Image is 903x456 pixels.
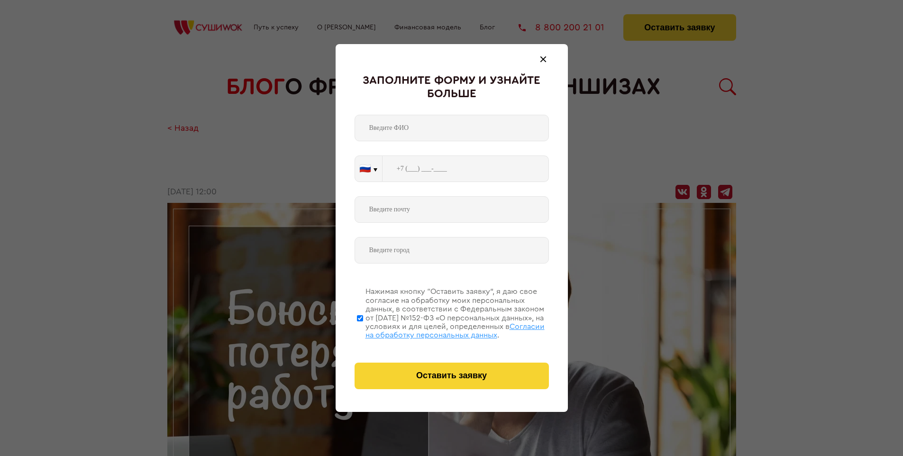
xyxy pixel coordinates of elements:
button: 🇷🇺 [355,156,382,182]
div: Заполните форму и узнайте больше [355,74,549,100]
input: Введите город [355,237,549,264]
div: Нажимая кнопку “Оставить заявку”, я даю свое согласие на обработку моих персональных данных, в со... [365,287,549,339]
input: Введите ФИО [355,115,549,141]
button: Оставить заявку [355,363,549,389]
span: Согласии на обработку персональных данных [365,323,545,339]
input: Введите почту [355,196,549,223]
input: +7 (___) ___-____ [383,155,549,182]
